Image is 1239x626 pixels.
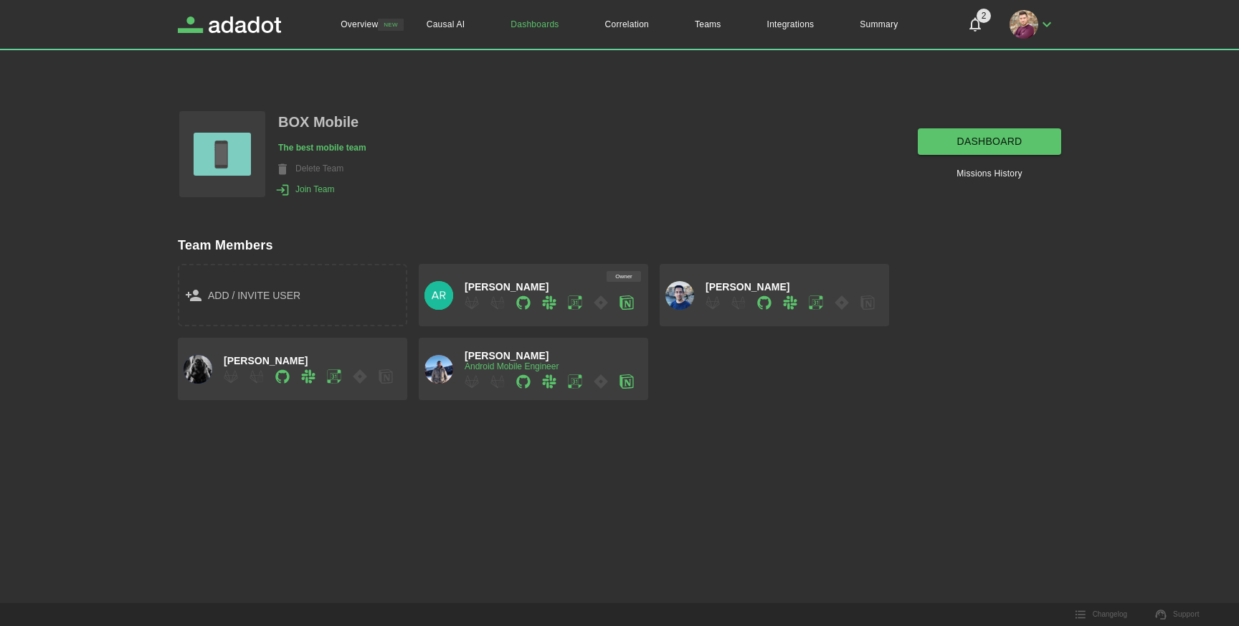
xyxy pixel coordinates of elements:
img: Profile [194,133,251,176]
button: Orfeas Iliopoulos[PERSON_NAME] [178,338,407,400]
button: Konstantinos Apostolakis [1004,6,1061,43]
button: The best mobile team [278,141,366,156]
a: Adadot Homepage [178,16,281,33]
button: Changelog [1067,604,1136,625]
span: Android Mobile Engineer [465,361,559,371]
a: dashboard [918,128,1061,155]
span: 2 [977,9,991,23]
img: Andreas Nikolarakis [665,281,694,310]
span: [PERSON_NAME] [465,281,549,293]
img: Orfeas Iliopoulos [184,355,212,384]
span: [PERSON_NAME] [706,281,789,293]
button: add / invite user [178,264,407,326]
img: John Arnokouros [424,281,453,310]
img: Konstantinos Apostolakis [1010,10,1038,39]
span: [PERSON_NAME] [224,355,308,366]
button: Andreas Nikolarakis[PERSON_NAME] [660,264,889,326]
button: Notifications [958,7,992,42]
span: add / invite user [208,287,300,305]
div: Only Team Owners can perform this action [278,161,366,176]
img: Christos Savlidis [424,355,453,384]
button: OwnerJohn Arnokouros[PERSON_NAME] [419,264,648,326]
a: Support [1147,604,1208,625]
h2: Team Members [178,238,1061,253]
button: Join Team [278,182,334,197]
button: Christos Savlidis[PERSON_NAME]Android Mobile Engineer [419,338,648,400]
span: [PERSON_NAME] [465,350,549,361]
a: Missions History [956,166,1022,181]
button: BOX Mobile [278,110,359,135]
div: Owner [607,271,641,282]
